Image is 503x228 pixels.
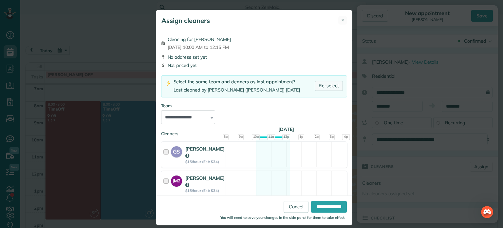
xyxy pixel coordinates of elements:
[161,131,347,133] div: Cleaners
[174,78,300,85] div: Select the same team and cleaners as last appointment?
[185,175,225,188] strong: [PERSON_NAME]
[161,62,347,69] div: Not priced yet
[174,87,300,93] div: Last cleaned by [PERSON_NAME] ([PERSON_NAME]) [DATE]
[284,201,308,213] a: Cancel
[161,54,347,60] div: No address set yet
[315,81,343,91] a: Re-select
[165,80,171,87] img: lightning-bolt-icon-94e5364df696ac2de96d3a42b8a9ff6ba979493684c50e6bbbcda72601fa0d29.png
[185,188,225,193] strong: $15/hour (Est: $34)
[161,103,347,109] div: Team
[161,16,210,25] h5: Assign cleaners
[220,216,345,220] small: You will need to save your changes in the side panel for them to take effect.
[341,17,345,23] span: ✕
[171,146,182,155] strong: GS
[185,159,225,164] strong: $15/hour (Est: $34)
[168,44,231,51] span: [DATE] 10:00 AM to 12:15 PM
[168,36,231,43] span: Cleaning for [PERSON_NAME]
[185,146,225,159] strong: [PERSON_NAME]
[171,176,182,184] strong: JM2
